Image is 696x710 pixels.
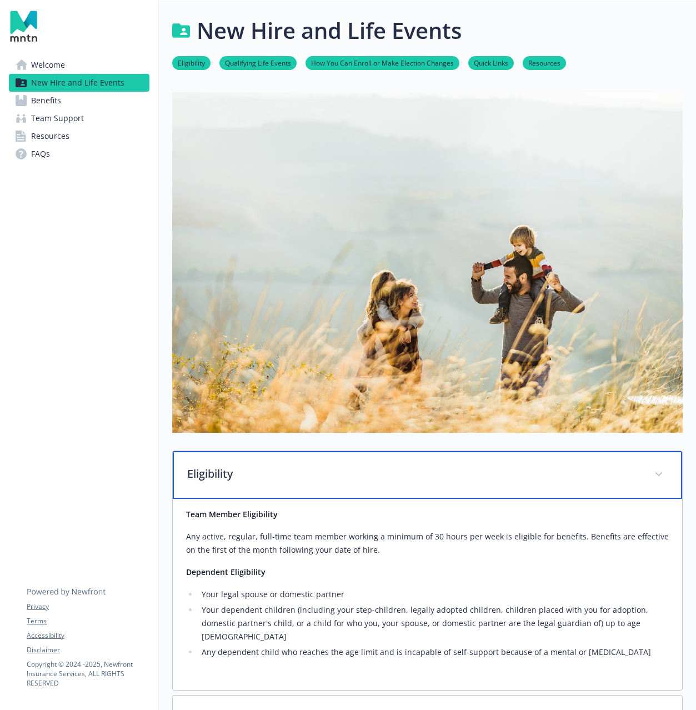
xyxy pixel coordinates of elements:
[523,57,566,68] a: Resources
[9,74,149,92] a: New Hire and Life Events
[27,616,149,626] a: Terms
[198,588,669,601] li: Your legal spouse or domestic partner​
[27,659,149,688] p: Copyright © 2024 - 2025 , Newfront Insurance Services, ALL RIGHTS RESERVED
[9,109,149,127] a: Team Support
[31,56,65,74] span: Welcome
[468,57,514,68] a: Quick Links
[198,603,669,643] li: Your dependent children (including your step-children, legally adopted children, children placed ...
[173,499,682,690] div: Eligibility
[172,57,211,68] a: Eligibility
[172,92,683,433] img: new hire page banner
[9,92,149,109] a: Benefits
[31,127,69,145] span: Resources
[27,602,149,612] a: Privacy
[9,127,149,145] a: Resources
[219,57,297,68] a: Qualifying Life Events
[187,466,641,482] p: Eligibility
[31,92,61,109] span: Benefits
[9,56,149,74] a: Welcome
[31,109,84,127] span: Team Support
[198,646,669,659] li: Any dependent child who reaches the age limit and is incapable of self-support because of a menta...
[306,57,459,68] a: How You Can Enroll or Make Election Changes
[186,567,266,577] strong: Dependent Eligibility​
[186,509,278,519] strong: Team Member Eligibility​
[186,530,669,557] p: Any active, regular, full-time team member working a minimum of 30 hours per week is eligible for...
[27,631,149,641] a: Accessibility
[173,451,682,499] div: Eligibility
[27,645,149,655] a: Disclaimer
[31,145,50,163] span: FAQs
[197,14,462,47] h1: New Hire and Life Events
[9,145,149,163] a: FAQs
[31,74,124,92] span: New Hire and Life Events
